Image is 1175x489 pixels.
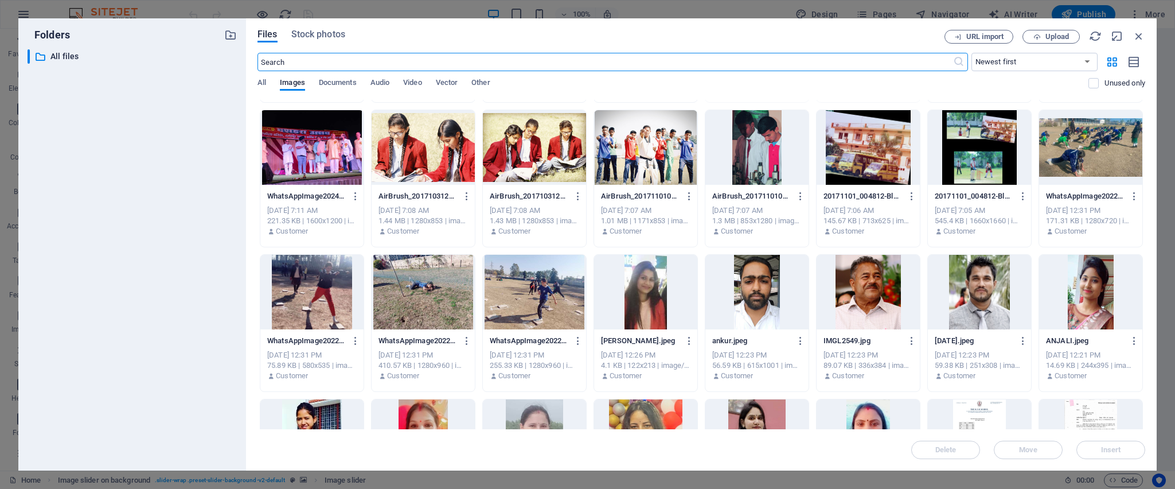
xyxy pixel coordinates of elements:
[1046,350,1135,360] div: [DATE] 12:21 PM
[257,53,953,71] input: Search
[490,360,579,371] div: 255.33 KB | 1280x960 | image/jpeg
[721,371,753,381] p: Customer
[832,226,864,236] p: Customer
[935,360,1024,371] div: 59.38 KB | 251x308 | image/jpeg
[966,33,1004,40] span: URL import
[436,76,458,92] span: Vector
[1104,78,1145,88] p: Displays only files that are not in use on the website. Files added during this session can still...
[490,350,579,360] div: [DATE] 12:31 PM
[267,205,357,216] div: [DATE] 7:11 AM
[498,226,530,236] p: Customer
[224,29,237,41] i: Create new folder
[943,371,975,381] p: Customer
[267,360,357,371] div: 75.89 KB | 580x535 | image/jpeg
[823,216,913,226] div: 145.67 KB | 713x625 | image/jpeg
[944,30,1013,44] button: URL import
[1111,30,1123,42] i: Minimize
[823,191,902,201] p: 20171101_004812-BlendCollage.jpg
[257,76,266,92] span: All
[823,336,902,346] p: IMGL2549.jpg
[378,360,468,371] div: 410.57 KB | 1280x960 | image/jpeg
[28,28,70,42] p: Folders
[823,360,913,371] div: 89.07 KB | 336x384 | image/jpeg
[319,76,357,92] span: Documents
[1046,191,1125,201] p: WhatsAppImage2022-12-23at12.28.44PM.jpeg
[610,371,642,381] p: Customer
[935,336,1013,346] p: [DATE].jpeg
[610,226,642,236] p: Customer
[1055,371,1087,381] p: Customer
[490,205,579,216] div: [DATE] 7:08 AM
[378,350,468,360] div: [DATE] 12:31 PM
[1022,30,1080,44] button: Upload
[387,226,419,236] p: Customer
[280,76,305,92] span: Images
[823,350,913,360] div: [DATE] 12:23 PM
[291,28,345,41] span: Stock photos
[28,49,30,64] div: ​
[490,336,568,346] p: WhatsAppImage2022-12-23at12.32.13PM.jpeg
[721,226,753,236] p: Customer
[935,350,1024,360] div: [DATE] 12:23 PM
[935,216,1024,226] div: 545.4 KB | 1660x1660 | image/jpeg
[378,336,457,346] p: WhatsAppImage2022-12-23at12.32.10PM.jpeg
[490,216,579,226] div: 1.43 MB | 1280x853 | image/jpeg
[712,350,802,360] div: [DATE] 12:23 PM
[471,76,490,92] span: Other
[601,336,680,346] p: [PERSON_NAME].jpeg
[935,191,1013,201] p: 20171101_004812-BlendCollage.jpg
[823,205,913,216] div: [DATE] 7:06 AM
[378,216,468,226] div: 1.44 MB | 1280x853 | image/jpeg
[1089,30,1102,42] i: Reload
[267,350,357,360] div: [DATE] 12:31 PM
[1045,33,1069,40] span: Upload
[378,205,468,216] div: [DATE] 7:08 AM
[387,371,419,381] p: Customer
[712,205,802,216] div: [DATE] 7:07 AM
[50,50,216,63] p: All files
[601,205,690,216] div: [DATE] 7:07 AM
[267,336,346,346] p: WhatsAppImage2022-12-23at12.31.59PM1.jpeg
[601,191,680,201] p: AirBrush_20171101000128.jpg
[1046,336,1125,346] p: ANJALI.jpeg
[943,226,975,236] p: Customer
[403,76,421,92] span: Video
[601,350,690,360] div: [DATE] 12:26 PM
[267,191,346,201] p: WhatsAppImage2024-10-14at8.53.11AM.jpeg
[1046,360,1135,371] div: 14.69 KB | 244x395 | image/jpeg
[257,28,278,41] span: Files
[601,360,690,371] div: 4.1 KB | 122x213 | image/jpeg
[276,371,308,381] p: Customer
[712,360,802,371] div: 56.59 KB | 615x1001 | image/jpeg
[601,216,690,226] div: 1.01 MB | 1171x853 | image/jpeg
[712,336,791,346] p: ankur.jpeg
[276,226,308,236] p: Customer
[712,191,791,201] p: AirBrush_20171101001617.jpg
[1055,226,1087,236] p: Customer
[1046,205,1135,216] div: [DATE] 12:31 PM
[370,76,389,92] span: Audio
[498,371,530,381] p: Customer
[832,371,864,381] p: Customer
[267,216,357,226] div: 221.35 KB | 1600x1200 | image/jpeg
[1133,30,1145,42] i: Close
[490,191,568,201] p: AirBrush_20171031235828.jpg
[378,191,457,201] p: AirBrush_20171031235751.jpg
[712,216,802,226] div: 1.3 MB | 853x1280 | image/jpeg
[1046,216,1135,226] div: 171.31 KB | 1280x720 | image/jpeg
[935,205,1024,216] div: [DATE] 7:05 AM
